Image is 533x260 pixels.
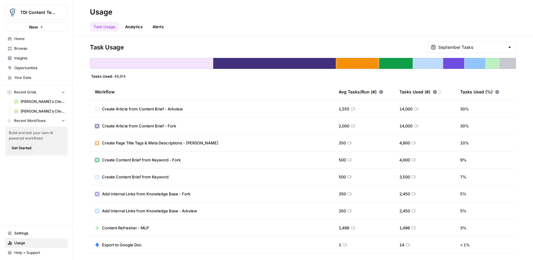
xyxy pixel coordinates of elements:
a: Insights [5,53,68,63]
a: Add Internal Links from Knowledge Base - Fork [95,191,190,197]
span: Usage [14,240,65,246]
span: Home [14,36,65,42]
button: Help + Support [5,248,68,258]
div: Avg Tasks/Run (#) [339,83,383,100]
span: 350 [339,191,346,197]
div: Tasks Used (#) [399,83,442,100]
a: Create Article from Content Brief - Fork [95,123,176,129]
a: Alerts [149,22,167,32]
span: 4,000 [399,157,410,163]
span: 2,450 [399,208,410,214]
span: Tasks Used: [91,74,113,79]
a: [PERSON_NAME]'s Clients - New Content [11,97,68,106]
a: Task Usage [90,22,119,32]
span: 5 % [460,191,466,197]
span: Export to Google Doc [102,242,142,248]
span: Create Article from Content Brief - Arkview [102,106,183,112]
span: Create Content Brief from Keyword [102,174,169,180]
span: 500 [339,174,346,180]
span: < 1 % [460,242,470,248]
span: Content Refresher - MLP [102,225,149,231]
span: Recent Workflows [14,118,46,123]
span: Opportunities [14,65,65,71]
span: Build and test your own AI powered workflows [9,130,64,141]
a: Create Page Title Tags & Meta Descriptions - [PERSON_NAME] [95,140,218,146]
span: 10 % [460,140,469,146]
button: Get Started [9,144,34,152]
span: 1,496 [399,225,410,231]
a: Add Internal Links from Knowledge Base - Arkview [95,208,197,214]
span: 3 % [460,225,466,231]
span: 30 % [460,123,469,129]
div: Usage [90,7,112,17]
div: Workflow [95,83,329,100]
span: 14,000 [399,123,412,129]
span: [PERSON_NAME]'s Clients - New Content [21,109,65,114]
a: Browse [5,44,68,53]
span: Add Internal Links from Knowledge Base - Fork [102,191,190,197]
span: 350 [339,140,346,146]
span: 5 % [460,208,466,214]
img: TDI Content Team Logo [7,7,18,18]
button: Recent Grids [5,88,68,97]
span: 46,814 [114,74,126,79]
a: Home [5,34,68,44]
a: Create Content Brief from Keyword - Fork [95,157,181,163]
span: Help + Support [14,250,65,255]
a: Export to Google Doc [95,242,142,248]
a: Analytics [121,22,146,32]
span: Create Page Title Tags & Meta Descriptions - [PERSON_NAME] [102,140,218,146]
a: Content Refresher - MLP [95,225,149,231]
span: 2,450 [399,191,410,197]
span: 9 % [460,157,466,163]
input: September Tasks [438,44,505,50]
span: Settings [14,231,65,236]
button: New [5,22,68,32]
span: 1 [339,242,341,248]
span: Recent Grids [14,89,36,95]
span: Your Data [14,75,65,80]
span: Add Internal Links from Knowledge Base - Arkview [102,208,197,214]
span: Get Started [12,145,31,151]
a: Opportunities [5,63,68,73]
a: Settings [5,228,68,238]
span: 350 [339,208,346,214]
span: 2,000 [339,123,349,129]
button: Workspace: TDI Content Team [5,5,68,20]
span: Task Usage [90,43,124,52]
a: Create Article from Content Brief - Arkview [95,106,183,112]
span: New [29,24,38,30]
span: 1,496 [339,225,349,231]
span: Browse [14,46,65,51]
a: Your Data [5,73,68,83]
span: Create Content Brief from Keyword - Fork [102,157,181,163]
div: Tasks Used (%) [460,83,499,100]
span: 7 % [460,174,466,180]
span: [PERSON_NAME]'s Clients - New Content [21,99,65,104]
span: 500 [339,157,346,163]
span: 14,000 [399,106,412,112]
button: Recent Workflows [5,116,68,125]
span: 14 [399,242,404,248]
span: 3,500 [399,174,410,180]
span: 1,555 [339,106,349,112]
span: TDI Content Team [20,9,57,15]
span: 30 % [460,106,469,112]
span: Insights [14,56,65,61]
a: Usage [5,238,68,248]
span: Create Article from Content Brief - Fork [102,123,176,129]
a: [PERSON_NAME]'s Clients - New Content [11,106,68,116]
span: 4,900 [399,140,410,146]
